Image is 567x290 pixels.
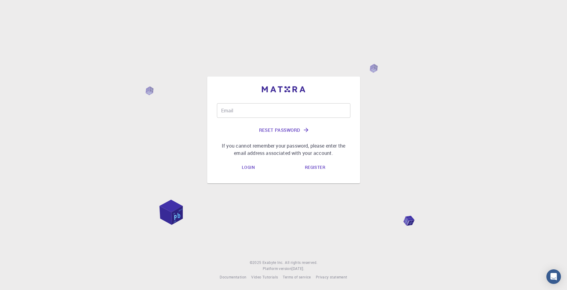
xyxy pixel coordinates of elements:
[262,260,284,266] a: Exabyte Inc.
[220,274,246,280] a: Documentation
[283,275,311,279] span: Terms of service
[262,260,284,265] span: Exabyte Inc.
[316,275,347,279] span: Privacy statement
[285,260,317,266] span: All rights reserved.
[263,266,292,272] span: Platform version
[237,162,260,174] a: Login
[220,275,246,279] span: Documentation
[292,266,304,272] a: [DATE].
[283,274,311,280] a: Terms of service
[217,123,350,137] button: Reset Password
[546,269,561,284] div: Open Intercom Messenger
[251,274,278,280] a: Video Tutorials
[292,266,304,271] span: [DATE] .
[300,162,330,174] a: Register
[217,142,350,157] p: If you cannot remember your password, please enter the email address associated with your account.
[250,260,262,266] span: © 2025
[316,274,347,280] a: Privacy statement
[251,275,278,279] span: Video Tutorials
